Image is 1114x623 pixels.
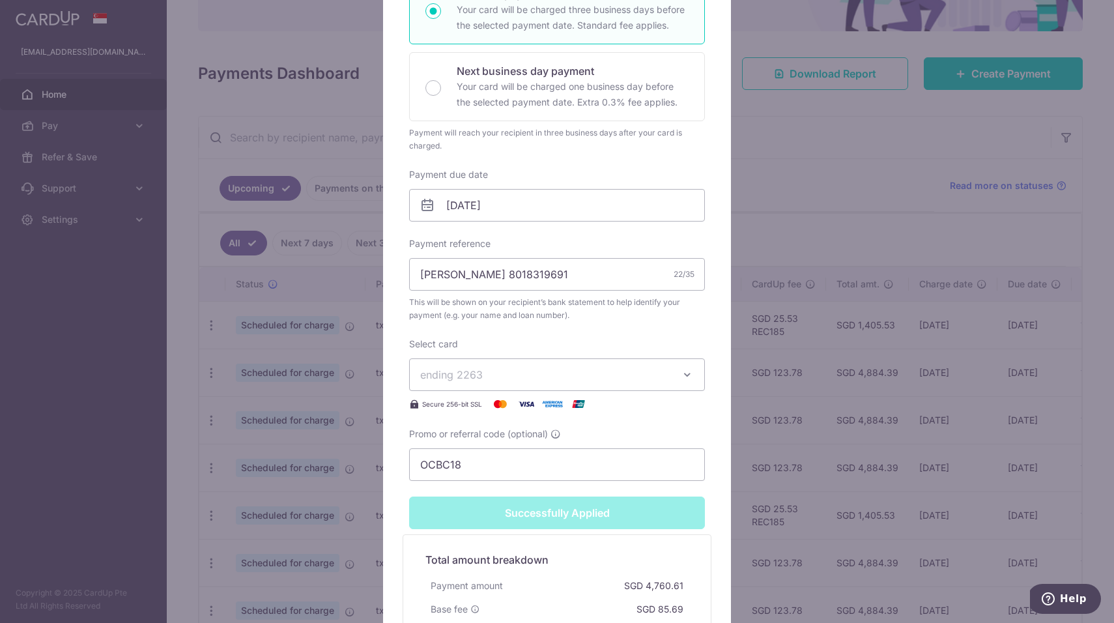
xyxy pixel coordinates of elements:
p: Your card will be charged three business days before the selected payment date. Standard fee appl... [457,2,689,33]
div: Payment amount [425,574,508,598]
label: Select card [409,338,458,351]
img: Visa [513,396,539,412]
span: Promo or referral code (optional) [409,427,548,441]
input: DD / MM / YYYY [409,189,705,222]
img: UnionPay [565,396,592,412]
span: Base fee [431,603,468,616]
label: Payment due date [409,168,488,181]
button: ending 2263 [409,358,705,391]
iframe: Opens a widget where you can find more information [1030,584,1101,616]
p: Your card will be charged one business day before the selected payment date. Extra 0.3% fee applies. [457,79,689,110]
div: Payment will reach your recipient in three business days after your card is charged. [409,126,705,152]
span: Secure 256-bit SSL [422,399,482,409]
span: This will be shown on your recipient’s bank statement to help identify your payment (e.g. your na... [409,296,705,322]
label: Payment reference [409,237,491,250]
div: SGD 4,760.61 [619,574,689,598]
img: American Express [539,396,565,412]
img: Mastercard [487,396,513,412]
div: 22/35 [674,268,694,281]
p: Next business day payment [457,63,689,79]
span: ending 2263 [420,368,483,381]
h5: Total amount breakdown [425,552,689,568]
div: SGD 85.69 [631,598,689,621]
